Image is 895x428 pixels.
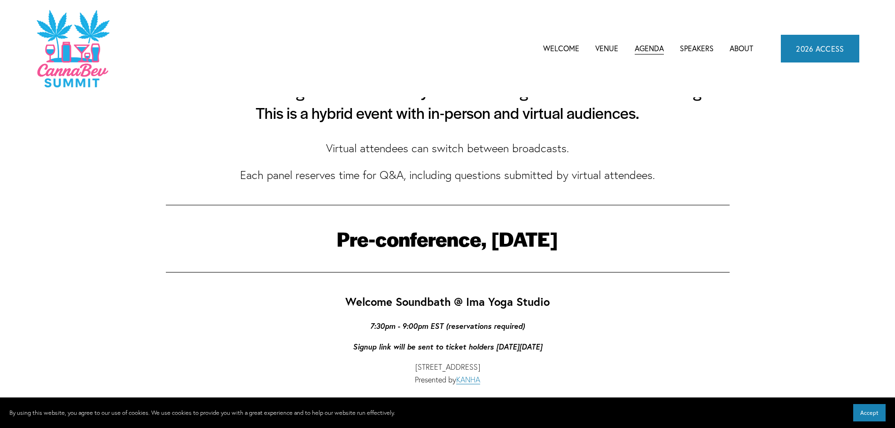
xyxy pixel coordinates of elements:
[853,404,886,421] button: Accept
[595,41,618,55] a: Venue
[456,375,480,384] a: KANHA
[337,225,558,252] strong: Pre-conference, [DATE]
[166,139,730,158] p: Virtual attendees can switch between broadcasts.
[353,342,542,351] em: Signup link will be sent to ticket holders [DATE][DATE]
[36,9,109,88] img: CannaDataCon
[543,41,579,55] a: Welcome
[635,42,664,55] span: Agenda
[730,41,753,55] a: About
[680,41,714,55] a: Speakers
[166,166,730,185] p: Each panel reserves time for Q&A, including questions submitted by virtual attendees.
[781,35,859,62] a: 2026 ACCESS
[166,80,730,124] h3: CannaDataCon gathers the industry’s best and brightest in an intimate setting. This is a hybrid e...
[166,361,730,386] p: [STREET_ADDRESS] Presented by
[860,409,879,416] span: Accept
[370,321,525,331] em: 7:30pm - 9:00pm EST (reservations required)
[345,294,550,309] strong: Welcome Soundbath @ Ima Yoga Studio
[9,408,395,418] p: By using this website, you agree to our use of cookies. We use cookies to provide you with a grea...
[635,41,664,55] a: folder dropdown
